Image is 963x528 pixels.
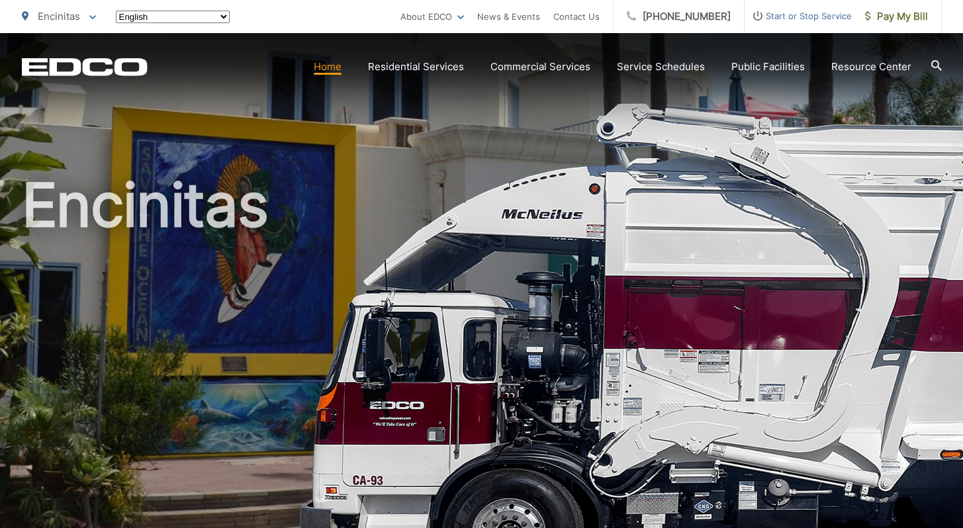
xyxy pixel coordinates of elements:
a: Resource Center [831,59,911,75]
a: Service Schedules [617,59,705,75]
a: Commercial Services [490,59,590,75]
a: About EDCO [400,9,464,24]
a: Contact Us [553,9,600,24]
span: Encinitas [38,10,80,22]
select: Select a language [116,11,230,23]
a: Public Facilities [731,59,805,75]
a: EDCD logo. Return to the homepage. [22,58,148,76]
a: News & Events [477,9,540,24]
a: Home [314,59,342,75]
span: Pay My Bill [865,9,928,24]
a: Residential Services [368,59,464,75]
